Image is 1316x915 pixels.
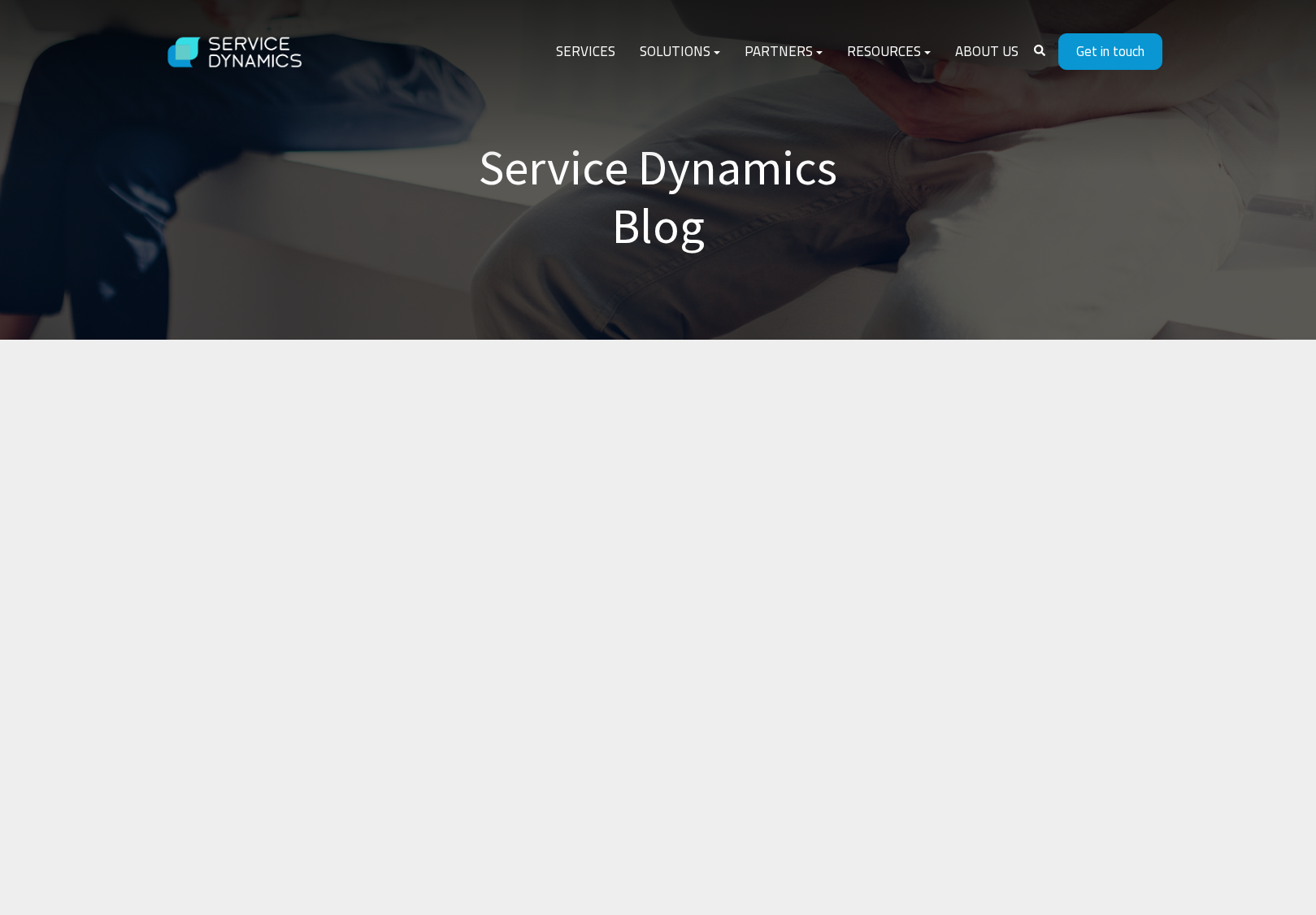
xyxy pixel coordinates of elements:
[835,33,943,72] a: Resources
[1058,33,1162,70] a: Get in touch
[431,138,886,255] h1: Service Dynamics Blog
[544,33,1031,72] div: Navigation Menu
[628,33,732,72] a: Solutions
[732,33,835,72] a: Partners
[943,33,1031,72] a: About Us
[154,21,317,84] img: Service Dynamics Logo - White
[544,33,628,72] a: Services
